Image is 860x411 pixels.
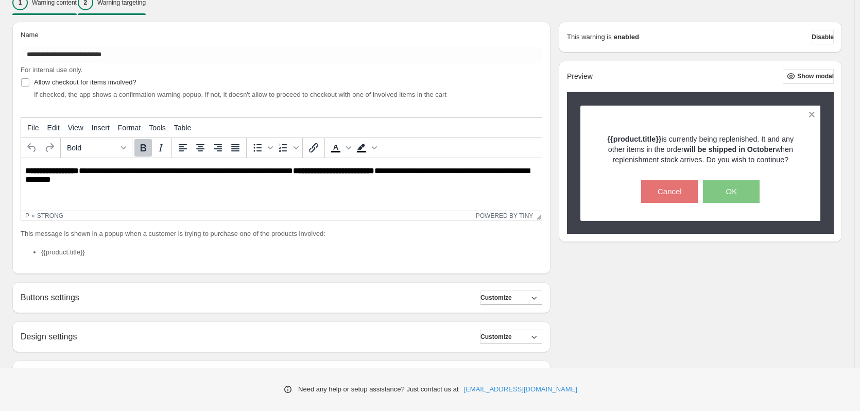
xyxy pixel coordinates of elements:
[27,124,39,132] span: File
[812,30,834,44] button: Disable
[92,124,110,132] span: Insert
[192,139,209,157] button: Align center
[25,212,29,219] div: p
[34,78,136,86] span: Allow checkout for items involved?
[227,139,244,157] button: Justify
[21,31,39,39] span: Name
[274,139,300,157] div: Numbered list
[608,135,662,143] strong: {{product.title}}
[118,124,141,132] span: Format
[34,91,446,98] span: If checked, the app shows a confirmation warning popup. If not, it doesn't allow to proceed to ch...
[67,144,117,152] span: Bold
[249,139,274,157] div: Bullet list
[464,384,577,395] a: [EMAIL_ADDRESS][DOMAIN_NAME]
[476,212,534,219] a: Powered by Tiny
[41,247,542,258] li: {{product.title}}
[21,158,542,211] iframe: Rich Text Area
[174,124,191,132] span: Table
[783,69,834,83] button: Show modal
[533,211,542,220] div: Resize
[598,134,803,165] p: is currently being replenished. It and any other items in the order when replenishment stock arri...
[480,290,542,305] button: Customize
[68,124,83,132] span: View
[567,72,593,81] h2: Preview
[480,330,542,344] button: Customize
[47,124,60,132] span: Edit
[480,294,512,302] span: Customize
[567,32,612,42] p: This warning is
[480,333,512,341] span: Customize
[21,332,77,341] h2: Design settings
[812,33,834,41] span: Disable
[614,32,639,42] strong: enabled
[41,139,58,157] button: Redo
[174,139,192,157] button: Align left
[305,139,322,157] button: Insert/edit link
[797,72,834,80] span: Show modal
[684,145,776,153] strong: will be shipped in October
[31,212,35,219] div: »
[209,139,227,157] button: Align right
[21,293,79,302] h2: Buttons settings
[641,180,698,203] button: Cancel
[37,212,63,219] div: strong
[703,180,760,203] button: OK
[23,139,41,157] button: Undo
[152,139,169,157] button: Italic
[63,139,130,157] button: Formats
[21,229,542,239] p: This message is shown in a popup when a customer is trying to purchase one of the products involved:
[327,139,353,157] div: Text color
[149,124,166,132] span: Tools
[21,66,82,74] span: For internal use only.
[134,139,152,157] button: Bold
[353,139,379,157] div: Background color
